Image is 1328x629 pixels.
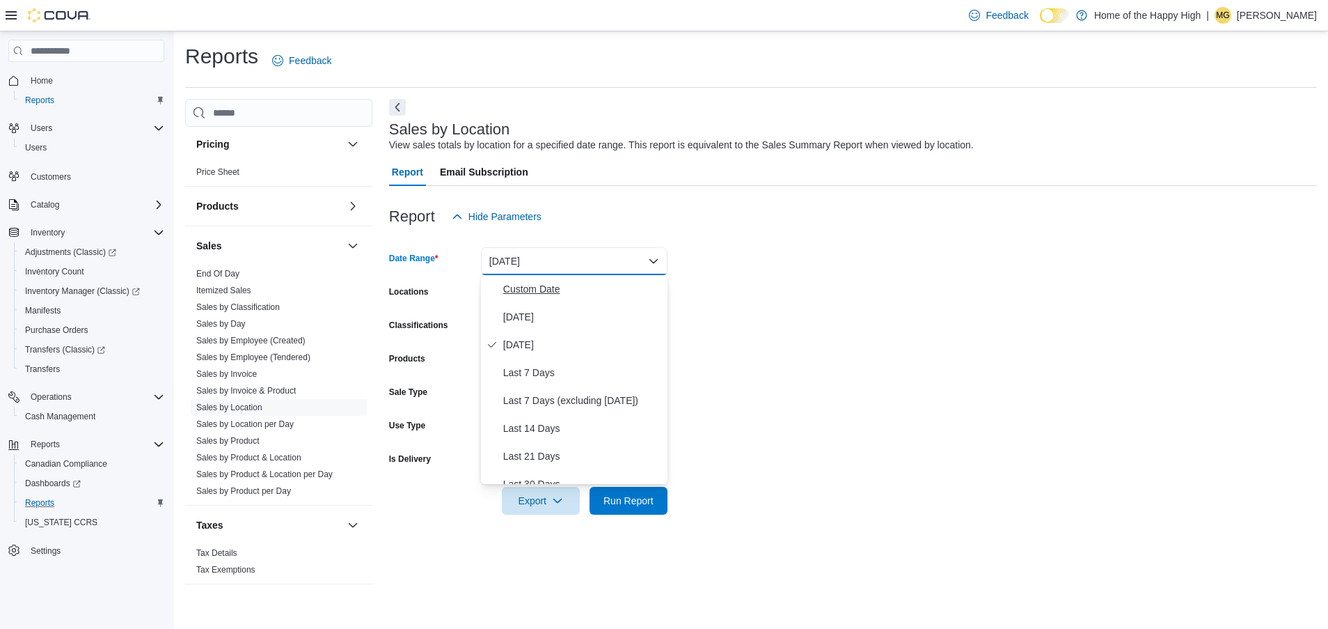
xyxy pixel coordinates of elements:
span: Transfers (Classic) [19,341,164,358]
span: Last 7 Days (excluding [DATE]) [503,392,662,409]
button: [US_STATE] CCRS [14,513,170,532]
button: Customers [3,166,170,186]
a: Settings [25,543,66,559]
span: Inventory Count [25,266,84,277]
button: Manifests [14,301,170,320]
button: [DATE] [481,247,667,275]
a: Sales by Product [196,436,260,446]
span: Inventory [31,227,65,238]
span: Sales by Location [196,402,262,413]
a: Cash Management [19,408,101,425]
a: Sales by Invoice & Product [196,386,296,396]
span: Cash Management [25,411,95,422]
div: Select listbox [481,275,667,484]
button: Export [502,487,580,515]
h3: Report [389,208,435,225]
h3: Sales [196,239,222,253]
button: Reports [25,436,65,453]
a: Itemized Sales [196,286,251,295]
a: Sales by Employee (Tendered) [196,352,310,362]
span: Tax Details [196,548,237,559]
span: Inventory Manager (Classic) [25,286,140,297]
button: Next [389,99,406,116]
label: Sale Type [389,387,427,398]
button: Users [14,138,170,157]
span: Last 30 Days [503,476,662,492]
div: Taxes [185,545,372,584]
a: Transfers [19,361,65,378]
span: Users [25,120,164,137]
span: Transfers [25,364,60,375]
span: Transfers [19,361,164,378]
span: Inventory Count [19,263,164,280]
a: Sales by Invoice [196,369,257,379]
a: Purchase Orders [19,322,94,339]
button: Users [25,120,58,137]
div: Sales [185,265,372,505]
div: Melissa Granrud [1215,7,1231,24]
button: Reports [14,91,170,110]
img: Cova [28,8,90,22]
button: Run Report [590,487,667,515]
span: Operations [25,389,164,405]
span: Last 7 Days [503,364,662,381]
button: Taxes [196,518,342,532]
button: Pricing [196,137,342,151]
span: Sales by Classification [196,302,280,313]
button: Catalog [3,195,170,215]
button: Pricing [345,136,361,153]
a: Sales by Product per Day [196,486,291,496]
span: Dashboards [19,475,164,492]
span: Last 21 Days [503,448,662,465]
a: Home [25,72,58,89]
span: Export [510,487,571,515]
a: Customers [25,169,77,185]
button: Purchase Orders [14,320,170,340]
span: Feedback [986,8,1028,22]
a: Sales by Day [196,319,246,329]
h3: Products [196,199,239,213]
a: Dashboards [14,474,170,493]
nav: Complex example [8,65,164,597]
a: End Of Day [196,269,239,279]
a: Users [19,139,52,156]
label: Use Type [389,420,425,431]
span: Sales by Employee (Tendered) [196,352,310,363]
span: Manifests [25,305,61,316]
span: Email Subscription [440,158,528,186]
span: Run Report [603,494,654,508]
span: Users [31,123,52,134]
a: Sales by Product & Location per Day [196,469,333,479]
button: Canadian Compliance [14,454,170,474]
a: Transfers (Classic) [19,341,111,358]
a: Adjustments (Classic) [19,244,122,261]
span: Cash Management [19,408,164,425]
a: Sales by Employee (Created) [196,336,306,345]
p: Home of the Happy High [1094,7,1201,24]
span: Sales by Invoice [196,368,257,380]
span: Washington CCRS [19,514,164,531]
span: Sales by Invoice & Product [196,385,296,396]
span: Home [25,72,164,89]
a: Price Sheet [196,167,239,177]
span: Customers [31,171,71,183]
a: Manifests [19,302,66,319]
label: Date Range [389,253,438,264]
span: Customers [25,167,164,185]
span: Reports [25,95,54,106]
input: Dark Mode [1040,8,1069,23]
span: Tax Exemptions [196,564,255,575]
span: Sales by Product [196,435,260,446]
button: Operations [3,387,170,407]
span: Transfers (Classic) [25,344,105,355]
button: Users [3,118,170,138]
a: Transfers (Classic) [14,340,170,359]
button: Operations [25,389,77,405]
a: Canadian Compliance [19,456,113,472]
span: Canadian Compliance [19,456,164,472]
a: Sales by Location [196,403,262,412]
span: Sales by Product & Location [196,452,301,463]
span: [DATE] [503,336,662,353]
button: Sales [196,239,342,253]
span: Settings [25,542,164,559]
